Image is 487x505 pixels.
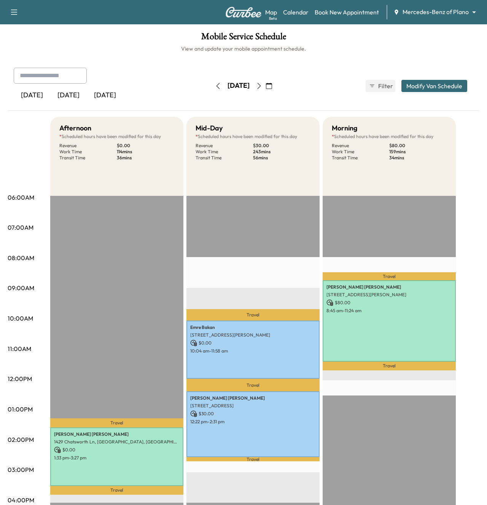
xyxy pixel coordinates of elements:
[8,223,33,232] p: 07:00AM
[59,155,117,161] p: Transit Time
[403,8,469,16] span: Mercedes-Benz of Plano
[190,419,316,425] p: 12:22 pm - 2:31 pm
[190,395,316,401] p: [PERSON_NAME] [PERSON_NAME]
[59,149,117,155] p: Work Time
[8,283,34,292] p: 09:00AM
[59,133,174,140] p: Scheduled hours have been modified for this day
[378,81,392,91] span: Filter
[332,143,389,149] p: Revenue
[323,362,456,370] p: Travel
[196,149,253,155] p: Work Time
[8,45,479,52] h6: View and update your mobile appointment schedule.
[117,155,174,161] p: 36 mins
[8,344,31,353] p: 11:00AM
[8,495,34,505] p: 04:00PM
[54,431,180,437] p: [PERSON_NAME] [PERSON_NAME]
[190,340,316,346] p: $ 0.00
[225,7,262,17] img: Curbee Logo
[265,8,277,17] a: MapBeta
[54,439,180,445] p: 1429 Chatsworth Ln, [GEOGRAPHIC_DATA], [GEOGRAPHIC_DATA], [GEOGRAPHIC_DATA]
[117,143,174,149] p: $ 0.00
[186,457,320,461] p: Travel
[389,155,447,161] p: 34 mins
[326,299,452,306] p: $ 80.00
[190,410,316,417] p: $ 30.00
[190,403,316,409] p: [STREET_ADDRESS]
[283,8,309,17] a: Calendar
[8,253,34,262] p: 08:00AM
[326,308,452,314] p: 8:45 am - 11:24 am
[196,123,223,133] h5: Mid-Day
[54,455,180,461] p: 1:33 pm - 3:27 pm
[401,80,467,92] button: Modify Van Schedule
[8,32,479,45] h1: Mobile Service Schedule
[190,324,316,330] p: Emre Bakan
[8,405,33,414] p: 01:00PM
[389,149,447,155] p: 159 mins
[8,193,34,202] p: 06:00AM
[326,292,452,298] p: [STREET_ADDRESS][PERSON_NAME]
[332,123,357,133] h5: Morning
[332,155,389,161] p: Transit Time
[253,143,310,149] p: $ 30.00
[196,133,310,140] p: Scheduled hours have been modified for this day
[186,379,320,391] p: Travel
[8,465,34,474] p: 03:00PM
[389,143,447,149] p: $ 80.00
[14,87,50,104] div: [DATE]
[269,16,277,21] div: Beta
[366,80,395,92] button: Filter
[332,133,447,140] p: Scheduled hours have been modified for this day
[50,486,183,495] p: Travel
[87,87,123,104] div: [DATE]
[8,374,32,383] p: 12:00PM
[190,348,316,354] p: 10:04 am - 11:58 am
[186,309,320,321] p: Travel
[332,149,389,155] p: Work Time
[228,81,250,91] div: [DATE]
[50,87,87,104] div: [DATE]
[323,272,456,280] p: Travel
[253,149,310,155] p: 243 mins
[117,149,174,155] p: 114 mins
[253,155,310,161] p: 56 mins
[59,143,117,149] p: Revenue
[54,446,180,453] p: $ 0.00
[315,8,379,17] a: Book New Appointment
[59,123,91,133] h5: Afternoon
[326,284,452,290] p: [PERSON_NAME] [PERSON_NAME]
[50,418,183,427] p: Travel
[196,143,253,149] p: Revenue
[190,332,316,338] p: [STREET_ADDRESS][PERSON_NAME]
[8,435,34,444] p: 02:00PM
[8,314,33,323] p: 10:00AM
[196,155,253,161] p: Transit Time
